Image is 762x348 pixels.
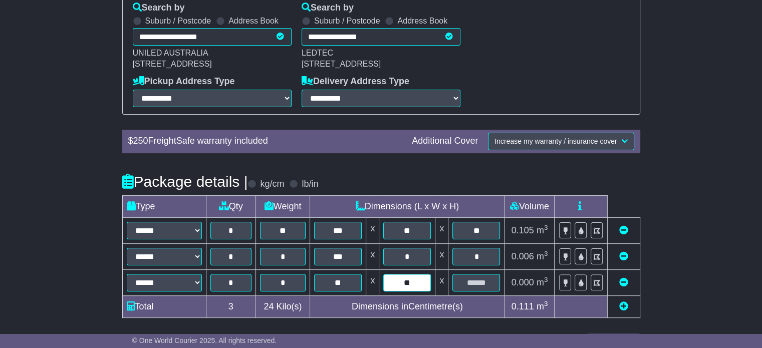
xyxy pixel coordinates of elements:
label: Delivery Address Type [302,76,409,87]
td: Weight [256,195,310,217]
label: Pickup Address Type [133,76,235,87]
span: [STREET_ADDRESS] [133,60,212,68]
a: Remove this item [619,277,628,287]
td: Total [122,295,206,317]
label: lb/in [302,179,318,190]
span: 0.006 [512,251,534,261]
span: 0.111 [512,301,534,311]
td: Dimensions in Centimetre(s) [310,295,504,317]
label: Search by [133,3,185,14]
span: m [537,277,548,287]
span: [STREET_ADDRESS] [302,60,381,68]
sup: 3 [544,250,548,257]
sup: 3 [544,224,548,231]
label: Address Book [228,16,279,26]
sup: 3 [544,300,548,307]
td: x [435,217,448,243]
label: Address Book [397,16,447,26]
td: x [435,269,448,295]
div: $ FreightSafe warranty included [123,136,407,147]
td: x [366,243,379,269]
td: 3 [206,295,256,317]
span: 0.000 [512,277,534,287]
button: Increase my warranty / insurance cover [488,133,634,150]
td: Volume [504,195,555,217]
td: x [435,243,448,269]
span: 24 [264,301,274,311]
td: Dimensions (L x W x H) [310,195,504,217]
label: kg/cm [260,179,284,190]
label: Suburb / Postcode [314,16,380,26]
span: 250 [133,136,148,146]
a: Remove this item [619,251,628,261]
a: Add new item [619,301,628,311]
label: Search by [302,3,354,14]
label: Suburb / Postcode [145,16,211,26]
td: Kilo(s) [256,295,310,317]
span: m [537,251,548,261]
span: UNILED AUSTRALIA [133,49,208,57]
span: Increase my warranty / insurance cover [494,137,617,145]
span: © One World Courier 2025. All rights reserved. [132,336,277,344]
td: Qty [206,195,256,217]
h4: Package details | [122,173,248,190]
a: Remove this item [619,225,628,235]
div: Additional Cover [407,136,483,147]
span: 0.105 [512,225,534,235]
td: x [366,269,379,295]
span: LEDTEC [302,49,333,57]
sup: 3 [544,276,548,283]
td: Type [122,195,206,217]
span: m [537,301,548,311]
span: m [537,225,548,235]
td: x [366,217,379,243]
